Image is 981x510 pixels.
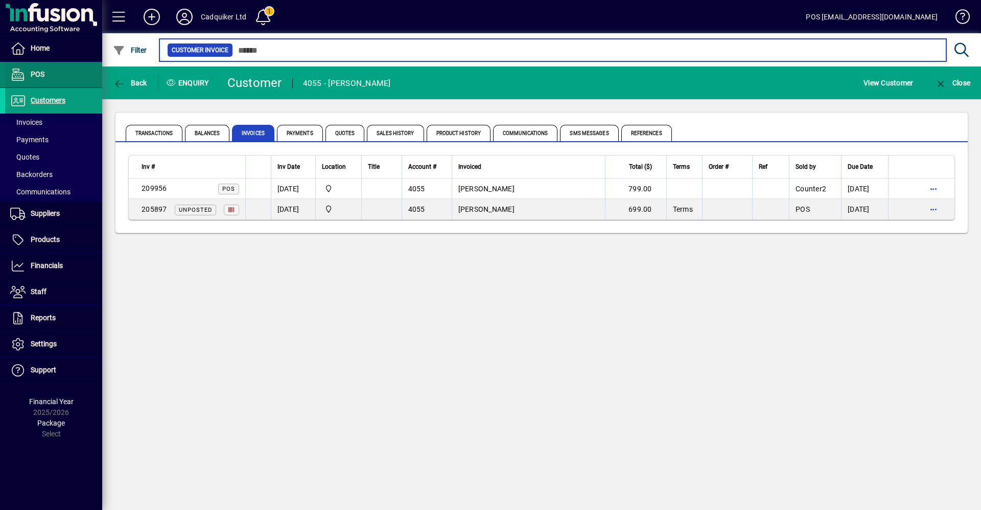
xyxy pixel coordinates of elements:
app-page-header-button: Back [102,74,158,92]
span: Balances [185,125,229,141]
span: Order # [709,161,729,172]
a: Support [5,358,102,383]
button: Filter [110,41,150,59]
div: Invoiced [458,161,599,172]
span: Invoiced [458,161,481,172]
td: [DATE] [271,179,315,199]
div: Location [322,161,355,172]
span: Customer Invoice [172,45,228,55]
span: Location [322,161,346,172]
div: Sold by [796,161,835,172]
span: View Customer [863,75,913,91]
span: Payments [10,136,49,144]
button: More options [925,201,942,217]
span: Home [31,44,50,52]
span: POS [31,70,44,78]
a: Communications [5,183,102,201]
a: Payments [5,131,102,148]
span: Invoices [232,125,274,141]
td: [DATE] [271,199,315,219]
button: Close [932,74,973,92]
div: Total ($) [612,161,661,172]
span: Backorders [10,170,53,179]
span: 205897 [142,205,167,213]
div: Order # [709,161,746,172]
span: Sales History [367,125,424,141]
span: Counter2 [796,185,826,193]
span: Close [935,79,970,87]
span: Quotes [325,125,365,141]
a: Knowledge Base [948,2,968,35]
span: Terms [673,205,693,213]
span: Transactions [126,125,182,141]
div: Account # [408,161,446,172]
a: Backorders [5,166,102,183]
div: Inv # [142,161,239,172]
div: Title [368,161,395,172]
span: 209956 [142,184,167,192]
app-page-header-button: Close enquiry [924,74,981,92]
span: Shop [322,183,355,194]
span: [PERSON_NAME] [458,185,515,193]
a: Home [5,36,102,61]
span: Inv # [142,161,155,172]
span: Products [31,235,60,243]
span: Suppliers [31,209,60,217]
span: POS [796,205,810,213]
span: Sold by [796,161,816,172]
span: Settings [31,340,57,348]
span: Unposted [179,207,212,213]
a: Suppliers [5,201,102,227]
span: Due Date [848,161,873,172]
div: POS [EMAIL_ADDRESS][DOMAIN_NAME] [806,9,938,25]
span: Invoices [10,118,42,126]
span: Package [37,419,65,427]
span: Financial Year [29,397,74,406]
span: Communications [10,188,71,196]
span: Financials [31,261,63,270]
div: Inv Date [277,161,309,172]
div: Due Date [848,161,882,172]
span: Back [113,79,147,87]
a: Financials [5,253,102,279]
span: References [621,125,672,141]
span: Product History [427,125,491,141]
span: Communications [493,125,557,141]
a: Reports [5,305,102,331]
td: 699.00 [605,199,666,219]
a: Quotes [5,148,102,166]
td: [DATE] [841,179,888,199]
span: [PERSON_NAME] [458,205,515,213]
span: 4055 [408,205,425,213]
a: Products [5,227,102,253]
span: Quotes [10,153,39,161]
span: Ref [759,161,767,172]
td: 799.00 [605,179,666,199]
span: Reports [31,314,56,322]
a: Settings [5,331,102,357]
div: Customer [227,75,282,91]
span: Staff [31,287,46,296]
a: Invoices [5,114,102,131]
span: Support [31,366,56,374]
span: Customers [31,96,65,104]
button: Add [135,8,168,26]
div: Cadquiker Ltd [201,9,246,25]
span: Account # [408,161,436,172]
div: 4055 - [PERSON_NAME] [303,75,391,92]
button: View Customer [861,74,916,92]
span: Payments [277,125,323,141]
span: Terms [673,161,690,172]
button: Profile [168,8,201,26]
span: Shop [322,204,355,215]
a: POS [5,62,102,87]
span: Title [368,161,380,172]
span: POS [222,186,235,192]
div: Enquiry [158,75,220,91]
span: SMS Messages [560,125,618,141]
button: Back [110,74,150,92]
div: Ref [759,161,783,172]
span: Inv Date [277,161,300,172]
a: Staff [5,279,102,305]
span: Total ($) [629,161,652,172]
